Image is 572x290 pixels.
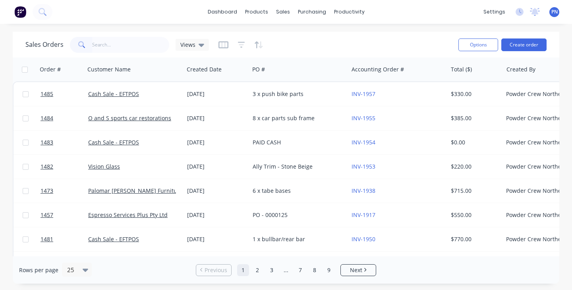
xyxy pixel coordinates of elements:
[330,6,369,18] div: productivity
[309,264,321,276] a: Page 8
[180,40,195,49] span: Views
[253,114,341,122] div: 8 x car parts sub frame
[41,187,53,195] span: 1473
[352,187,375,194] a: INV-1938
[323,264,335,276] a: Page 9
[41,131,88,154] a: 1483
[253,163,341,171] div: Ally Trim - Stone Beige
[41,252,88,275] a: 1480
[41,90,53,98] span: 1485
[41,155,88,179] a: 1482
[253,138,341,146] div: PAID CASH
[88,163,120,170] a: Vision Glass
[451,114,497,122] div: $385.00
[88,90,139,98] a: Cash Sale - EFTPOS
[253,187,341,195] div: 6 x tabe bases
[41,114,53,122] span: 1484
[341,266,376,274] a: Next page
[253,90,341,98] div: 3 x push bike parts
[451,163,497,171] div: $220.00
[551,8,558,15] span: PN
[294,6,330,18] div: purchasing
[451,235,497,243] div: $770.00
[204,6,241,18] a: dashboard
[280,264,292,276] a: Jump forward
[88,211,168,219] a: Espresso Services Plus Pty Ltd
[266,264,278,276] a: Page 3
[187,187,246,195] div: [DATE]
[187,235,246,243] div: [DATE]
[252,65,265,73] div: PO #
[479,6,509,18] div: settings
[87,65,131,73] div: Customer Name
[41,227,88,251] a: 1481
[451,187,497,195] div: $715.00
[88,114,171,122] a: O and S sports car restorations
[251,264,263,276] a: Page 2
[352,211,375,219] a: INV-1917
[41,211,53,219] span: 1457
[25,41,64,48] h1: Sales Orders
[352,235,375,243] a: INV-1950
[506,65,535,73] div: Created By
[193,264,379,276] ul: Pagination
[451,65,472,73] div: Total ($)
[294,264,306,276] a: Page 7
[41,235,53,243] span: 1481
[187,90,246,98] div: [DATE]
[352,90,375,98] a: INV-1957
[237,264,249,276] a: Page 1 is your current page
[205,266,227,274] span: Previous
[92,37,170,53] input: Search...
[241,6,272,18] div: products
[41,138,53,146] span: 1483
[187,65,222,73] div: Created Date
[41,163,53,171] span: 1482
[187,211,246,219] div: [DATE]
[253,235,341,243] div: 1 x bullbar/rear bar
[19,266,58,274] span: Rows per page
[272,6,294,18] div: sales
[350,266,362,274] span: Next
[40,65,61,73] div: Order #
[187,114,246,122] div: [DATE]
[187,163,246,171] div: [DATE]
[501,38,547,51] button: Create order
[451,90,497,98] div: $330.00
[41,203,88,227] a: 1457
[352,163,375,170] a: INV-1953
[451,138,497,146] div: $0.00
[352,65,404,73] div: Accounting Order #
[187,138,246,146] div: [DATE]
[253,211,341,219] div: PO - 0000125
[88,235,139,243] a: Cash Sale - EFTPOS
[41,179,88,203] a: 1473
[458,38,498,51] button: Options
[14,6,26,18] img: Factory
[88,187,191,194] a: Palomar [PERSON_NAME] Furniture Co
[352,138,375,146] a: INV-1954
[88,138,139,146] a: Cash Sale - EFTPOS
[451,211,497,219] div: $550.00
[196,266,231,274] a: Previous page
[352,114,375,122] a: INV-1955
[41,106,88,130] a: 1484
[41,82,88,106] a: 1485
